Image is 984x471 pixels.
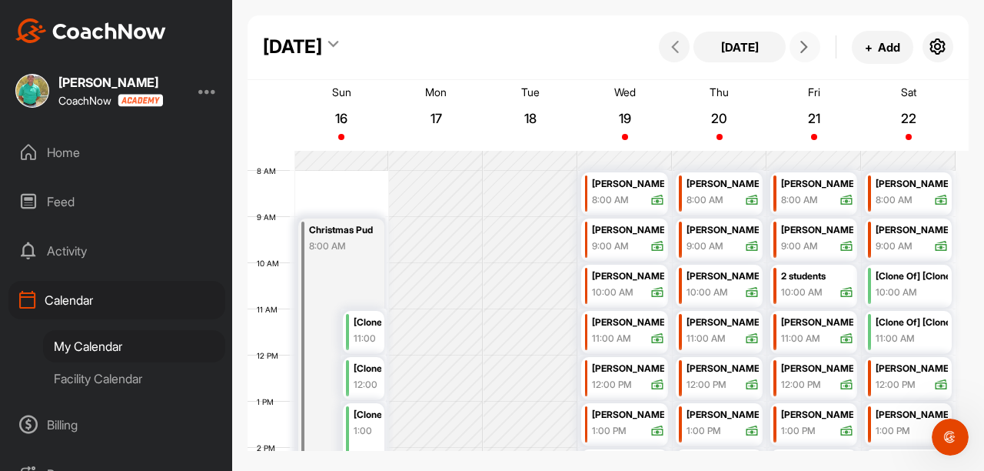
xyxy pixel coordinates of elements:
[422,111,450,126] p: 17
[686,239,723,253] div: 9:00 AM
[781,332,820,346] div: 11:00 AM
[876,175,949,193] div: [PERSON_NAME]
[43,362,225,395] div: Facility Calendar
[876,360,949,378] div: [PERSON_NAME]
[876,268,949,286] div: [Clone Of] [Clone Of] [Clone Of] [Clone Of] [Clone Of] [Clone Of] Troon North [DATE] [DEMOGRAPHIC...
[248,305,293,314] div: 11 AM
[43,330,225,362] div: My Calendar
[248,443,291,453] div: 2 PM
[766,80,861,151] a: November 21, 2025
[781,193,818,207] div: 8:00 AM
[876,314,949,332] div: [Clone Of] [Clone Of] [Clone Of] [Clone Of] [Clone Of] [Clone Of] [Clone Of] Troon North [DATE] [...
[58,76,163,89] div: [PERSON_NAME]
[865,39,873,55] span: +
[592,378,632,392] div: 12:00 PM
[781,314,853,332] div: [PERSON_NAME]
[592,332,631,346] div: 11:00 AM
[706,111,733,126] p: 20
[8,281,225,319] div: Calendar
[808,85,820,99] p: Fri
[686,314,759,332] div: [PERSON_NAME]
[248,397,289,406] div: 1 PM
[611,111,639,126] p: 19
[686,406,759,424] div: [PERSON_NAME]
[354,360,381,378] div: [Clone Of] [Clone Of] Cadet Junior Clinic #2
[309,222,373,239] div: Christmas Pudding Tournament
[686,175,759,193] div: [PERSON_NAME]
[686,286,728,299] div: 10:00 AM
[263,33,322,61] div: [DATE]
[781,286,823,299] div: 10:00 AM
[876,239,913,253] div: 9:00 AM
[710,85,729,99] p: Thu
[354,378,381,406] div: 12:00 PM
[686,332,726,346] div: 11:00 AM
[861,80,956,151] a: November 22, 2025
[248,212,291,222] div: 9 AM
[800,111,828,126] p: 21
[521,85,540,99] p: Tue
[15,74,49,108] img: square_a46ac4f4ec101cf76bbee5dc33b5f0e3.jpg
[592,193,629,207] div: 8:00 AM
[592,268,664,286] div: [PERSON_NAME]
[876,222,949,239] div: [PERSON_NAME]
[8,133,225,172] div: Home
[332,85,351,99] p: Sun
[932,419,969,456] iframe: Intercom live chat
[876,378,916,392] div: 12:00 PM
[614,85,636,99] p: Wed
[592,222,664,239] div: [PERSON_NAME]
[8,406,225,444] div: Billing
[686,360,759,378] div: [PERSON_NAME]
[686,268,759,286] div: [PERSON_NAME]
[327,111,355,126] p: 16
[781,406,853,424] div: [PERSON_NAME]
[686,193,723,207] div: 8:00 AM
[781,239,818,253] div: 9:00 AM
[354,314,381,332] div: [Clone Of] Cadet Junior Clinic
[58,94,163,107] div: CoachNow
[876,193,913,207] div: 8:00 AM
[8,232,225,270] div: Activity
[686,222,759,239] div: [PERSON_NAME]
[592,175,664,193] div: [PERSON_NAME]
[686,424,721,438] div: 1:00 PM
[517,111,544,126] p: 18
[781,175,853,193] div: [PERSON_NAME]
[901,85,916,99] p: Sat
[781,378,821,392] div: 12:00 PM
[686,378,726,392] div: 12:00 PM
[484,80,578,151] a: November 18, 2025
[248,259,294,268] div: 10 AM
[592,424,627,438] div: 1:00 PM
[8,182,225,221] div: Feed
[354,332,381,359] div: 11:00 AM
[294,80,389,151] a: November 16, 2025
[354,424,381,452] div: 1:00 PM
[425,85,447,99] p: Mon
[592,286,633,299] div: 10:00 AM
[876,424,910,438] div: 1:00 PM
[852,31,913,64] button: +Add
[781,360,853,378] div: [PERSON_NAME]
[592,239,629,253] div: 9:00 AM
[578,80,673,151] a: November 19, 2025
[118,94,163,107] img: CoachNow acadmey
[248,351,294,360] div: 12 PM
[781,222,853,239] div: [PERSON_NAME]
[354,406,381,424] div: [Clone Of] Cadet-Masters Junior Clinic #1
[309,239,373,253] div: 8:00 AM
[592,314,664,332] div: [PERSON_NAME]
[592,360,664,378] div: [PERSON_NAME]
[781,424,816,438] div: 1:00 PM
[876,332,949,346] div: 11:00 AM
[876,406,949,424] div: [PERSON_NAME]
[895,111,922,126] p: 22
[592,406,664,424] div: [PERSON_NAME]
[248,166,291,175] div: 8 AM
[781,268,853,286] div: 2 students
[389,80,484,151] a: November 17, 2025
[15,18,166,43] img: CoachNow
[672,80,766,151] a: November 20, 2025
[876,286,949,299] div: 10:00 AM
